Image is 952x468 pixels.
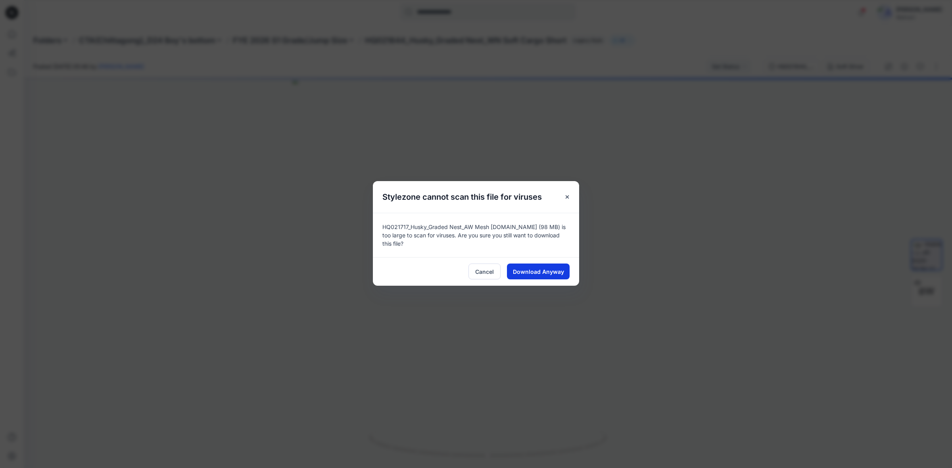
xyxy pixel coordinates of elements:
span: Download Anyway [513,267,564,276]
h5: Stylezone cannot scan this file for viruses [373,181,551,213]
button: Close [560,190,574,204]
button: Cancel [468,264,501,279]
button: Download Anyway [507,264,570,279]
span: Cancel [475,267,494,276]
div: HQ021717_Husky_Graded Nest_AW Mesh [DOMAIN_NAME] (98 MB) is too large to scan for viruses. Are yo... [373,213,579,257]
